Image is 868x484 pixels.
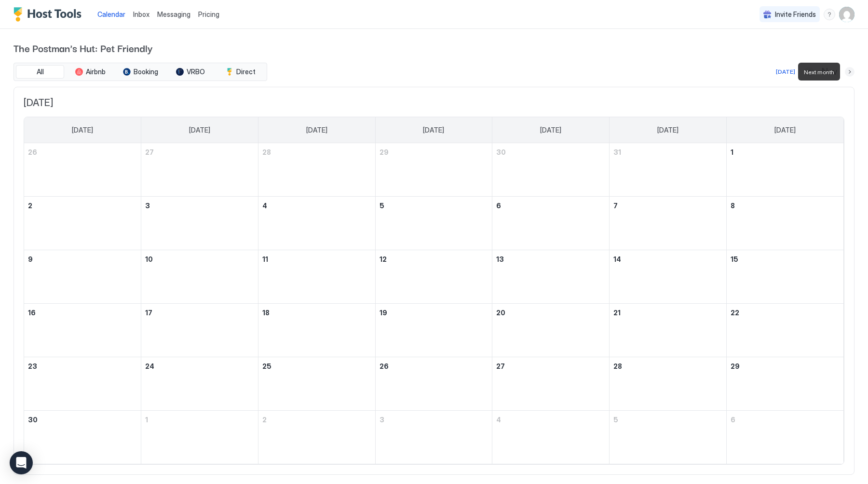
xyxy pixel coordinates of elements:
[116,65,164,79] button: Booking
[141,143,258,197] td: October 27, 2025
[610,411,726,429] a: December 5, 2025
[262,148,271,156] span: 28
[157,10,190,18] span: Messaging
[380,416,384,424] span: 3
[258,197,375,250] td: November 4, 2025
[72,126,93,134] span: [DATE]
[380,309,387,317] span: 19
[14,7,86,22] div: Host Tools Logo
[262,416,267,424] span: 2
[610,304,727,357] td: November 21, 2025
[492,304,609,322] a: November 20, 2025
[189,126,210,134] span: [DATE]
[613,309,621,317] span: 21
[187,67,205,76] span: VRBO
[375,250,492,304] td: November 12, 2025
[726,197,843,250] td: November 8, 2025
[62,117,103,143] a: Sunday
[492,197,610,250] td: November 6, 2025
[376,197,492,215] a: November 5, 2025
[376,304,492,322] a: November 19, 2025
[258,143,375,197] td: October 28, 2025
[380,362,389,370] span: 26
[262,362,271,370] span: 25
[258,250,375,304] td: November 11, 2025
[731,416,735,424] span: 6
[375,143,492,197] td: October 29, 2025
[258,411,375,464] td: December 2, 2025
[610,357,726,375] a: November 28, 2025
[24,411,141,429] a: November 30, 2025
[133,9,149,19] a: Inbox
[28,148,37,156] span: 26
[613,362,622,370] span: 28
[492,250,609,268] a: November 13, 2025
[413,117,454,143] a: Wednesday
[610,143,726,161] a: October 31, 2025
[258,304,375,322] a: November 18, 2025
[145,202,150,210] span: 3
[530,117,571,143] a: Thursday
[380,255,387,263] span: 12
[141,304,258,357] td: November 17, 2025
[28,255,33,263] span: 9
[179,117,220,143] a: Monday
[613,148,621,156] span: 31
[492,304,610,357] td: November 20, 2025
[16,65,64,79] button: All
[217,65,265,79] button: Direct
[727,357,843,375] a: November 29, 2025
[492,250,610,304] td: November 13, 2025
[375,411,492,464] td: December 3, 2025
[492,143,609,161] a: October 30, 2025
[198,10,219,19] span: Pricing
[66,65,114,79] button: Airbnb
[24,97,844,109] span: [DATE]
[613,416,618,424] span: 5
[141,357,258,411] td: November 24, 2025
[731,148,733,156] span: 1
[610,304,726,322] a: November 21, 2025
[727,250,843,268] a: November 15, 2025
[492,143,610,197] td: October 30, 2025
[262,309,270,317] span: 18
[496,309,505,317] span: 20
[297,117,337,143] a: Tuesday
[145,362,154,370] span: 24
[24,357,141,411] td: November 23, 2025
[726,143,843,197] td: November 1, 2025
[731,362,740,370] span: 29
[774,126,796,134] span: [DATE]
[375,357,492,411] td: November 26, 2025
[306,126,327,134] span: [DATE]
[24,357,141,375] a: November 23, 2025
[258,250,375,268] a: November 11, 2025
[824,9,835,20] div: menu
[236,67,256,76] span: Direct
[258,143,375,161] a: October 28, 2025
[141,411,258,464] td: December 1, 2025
[376,143,492,161] a: October 29, 2025
[24,411,141,464] td: November 30, 2025
[492,357,610,411] td: November 27, 2025
[141,143,258,161] a: October 27, 2025
[141,250,258,268] a: November 10, 2025
[845,67,854,77] button: Next month
[141,411,258,429] a: December 1, 2025
[726,411,843,464] td: December 6, 2025
[166,65,215,79] button: VRBO
[492,411,610,464] td: December 4, 2025
[24,197,141,215] a: November 2, 2025
[141,304,258,322] a: November 17, 2025
[496,148,506,156] span: 30
[376,250,492,268] a: November 12, 2025
[610,143,727,197] td: October 31, 2025
[97,9,125,19] a: Calendar
[731,309,739,317] span: 22
[776,67,795,76] div: [DATE]
[496,416,501,424] span: 4
[540,126,561,134] span: [DATE]
[145,255,153,263] span: 10
[145,416,148,424] span: 1
[24,304,141,322] a: November 16, 2025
